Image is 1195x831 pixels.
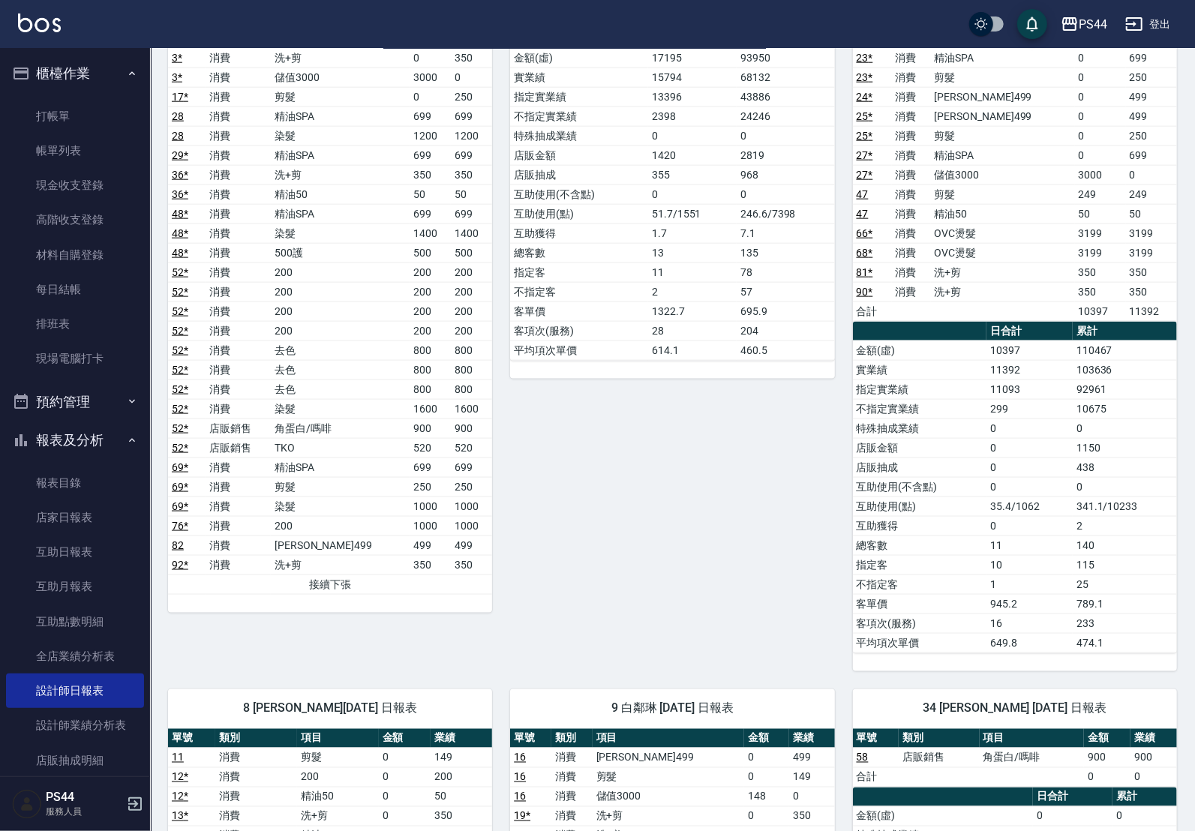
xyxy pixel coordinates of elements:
td: 店販金額 [853,438,987,457]
td: 消費 [206,223,271,243]
td: 店販抽成 [510,165,648,184]
td: 消費 [206,535,271,555]
td: 3199 [1075,243,1126,262]
td: 699 [410,145,451,165]
td: 0 [986,418,1073,438]
td: 699 [451,106,492,126]
a: 每日結帳 [6,272,144,307]
td: 699 [451,145,492,165]
td: 指定實業績 [510,87,648,106]
td: 3000 [410,67,451,87]
td: 1000 [410,516,451,535]
td: 350 [410,555,451,574]
td: 51.7/1551 [648,204,737,223]
td: TKO [271,438,410,457]
td: 3199 [1126,223,1177,243]
td: 消費 [206,67,271,87]
td: 互助獲得 [510,223,648,243]
td: 92961 [1073,379,1177,399]
td: 消費 [206,340,271,360]
td: 13 [648,243,737,262]
td: 消費 [892,223,931,243]
td: 消費 [206,457,271,477]
td: 洗+剪 [271,165,410,184]
td: 200 [271,321,410,340]
td: 699 [451,457,492,477]
td: 68132 [737,67,835,87]
td: 200 [451,282,492,301]
td: 350 [410,165,451,184]
td: 消費 [892,262,931,282]
td: 店販銷售 [206,418,271,438]
td: 250 [1126,126,1177,145]
td: 合計 [853,301,892,321]
td: 實業績 [853,360,987,379]
td: 2398 [648,106,737,126]
td: 0 [986,438,1073,457]
td: 精油SPA [931,145,1075,165]
button: 報表及分析 [6,421,144,460]
td: 438 [1073,457,1177,477]
td: 洗+剪 [931,282,1075,301]
td: 93950 [737,48,835,67]
td: 去色 [271,379,410,399]
td: 染髮 [271,399,410,418]
td: 460.5 [737,340,835,360]
th: 累計 [1073,322,1177,341]
td: 355 [648,165,737,184]
td: 消費 [892,67,931,87]
td: 互助使用(不含點) [853,477,987,496]
td: [PERSON_NAME]499 [931,106,1075,126]
td: 250 [451,477,492,496]
td: 699 [410,106,451,126]
td: 消費 [206,204,271,223]
td: 50 [1075,204,1126,223]
td: 800 [410,379,451,399]
td: 789.1 [1073,594,1177,613]
a: 互助點數明細 [6,604,144,639]
td: 互助使用(點) [510,204,648,223]
td: 剪髮 [271,477,410,496]
td: 剪髮 [931,67,1075,87]
td: 接續下張 [168,574,492,594]
td: 消費 [206,87,271,106]
td: 43886 [737,87,835,106]
td: 消費 [206,262,271,282]
td: 精油50 [271,184,410,204]
td: 350 [1126,262,1177,282]
td: 0 [1073,477,1177,496]
a: 47 [857,208,869,220]
td: 1000 [410,496,451,516]
td: 17195 [648,48,737,67]
td: 消費 [206,126,271,145]
td: 249 [1126,184,1177,204]
td: 消費 [206,516,271,535]
td: 968 [737,165,835,184]
td: 499 [1126,106,1177,126]
button: 預約管理 [6,382,144,421]
td: 699 [410,204,451,223]
td: 699 [451,204,492,223]
a: 互助月報表 [6,569,144,604]
td: 精油SPA [271,145,410,165]
td: 消費 [206,360,271,379]
td: 110467 [1073,340,1177,360]
td: 1.7 [648,223,737,243]
td: 1600 [451,399,492,418]
td: 341.1/10233 [1073,496,1177,516]
a: 打帳單 [6,99,144,133]
td: 200 [271,516,410,535]
td: 總客數 [510,243,648,262]
td: 900 [451,418,492,438]
td: 1600 [410,399,451,418]
td: 去色 [271,340,410,360]
td: 消費 [892,243,931,262]
td: 消費 [892,165,931,184]
td: [PERSON_NAME]499 [271,535,410,555]
td: 客項次(服務) [510,321,648,340]
a: 全店業績分析表 [6,639,144,673]
img: Person [12,789,42,819]
td: 剪髮 [931,126,1075,145]
h5: PS44 [46,790,122,805]
td: 消費 [892,106,931,126]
